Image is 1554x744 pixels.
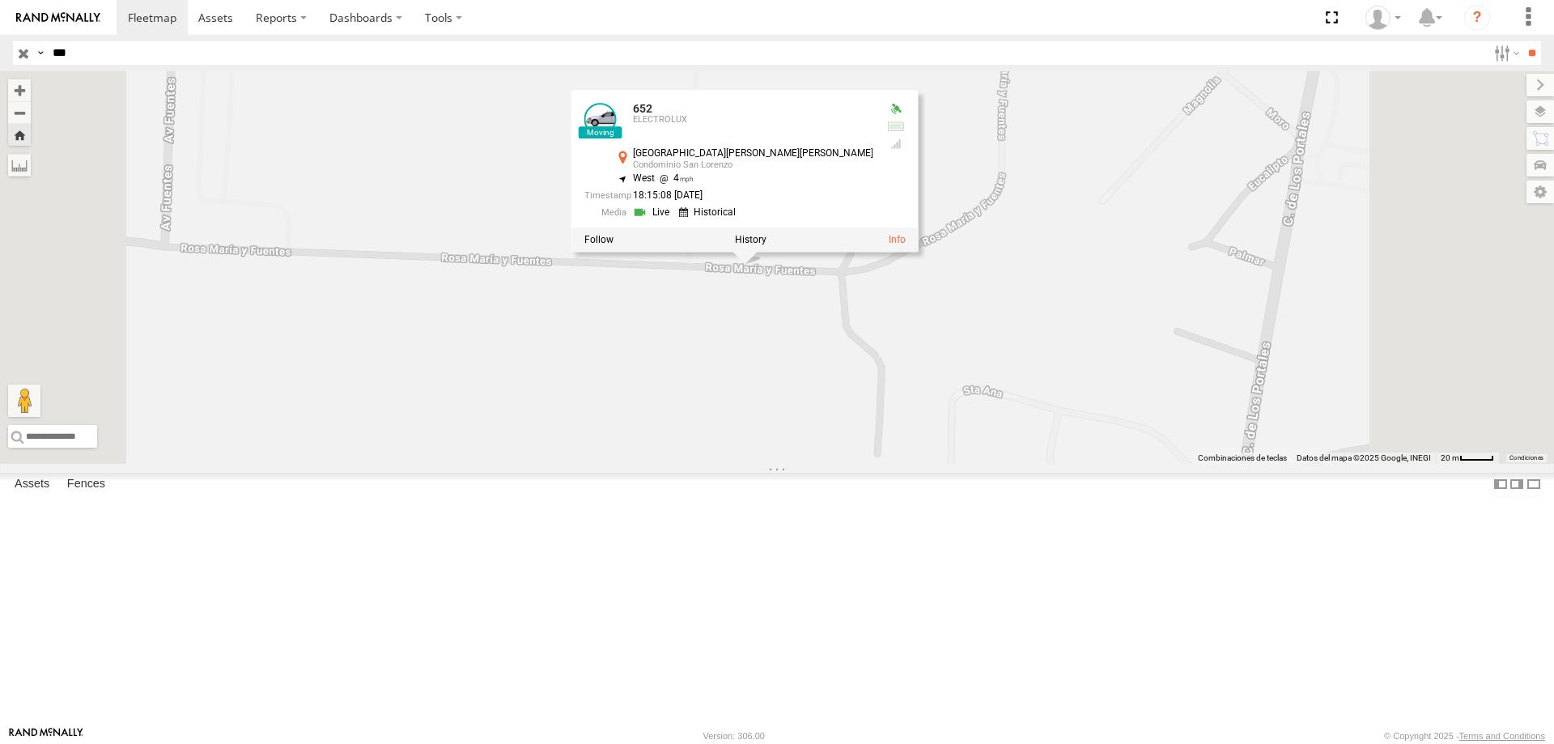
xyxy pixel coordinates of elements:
div: GSM Signal = 4 [886,138,906,151]
div: Version: 306.00 [703,731,765,741]
div: No battery health information received from this device. [886,120,906,133]
label: View Asset History [735,234,766,245]
label: Hide Summary Table [1526,473,1542,496]
div: [GEOGRAPHIC_DATA][PERSON_NAME][PERSON_NAME] [633,148,873,159]
i: ? [1464,5,1490,31]
div: Condominio San Lorenzo [633,160,873,170]
span: West [633,172,655,184]
label: Search Query [34,41,47,65]
label: Fences [59,473,113,495]
label: Dock Summary Table to the Right [1509,473,1525,496]
div: Valid GPS Fix [886,103,906,116]
img: rand-logo.svg [16,12,100,23]
label: Measure [8,154,31,176]
div: ELECTROLUX [633,115,873,125]
button: Arrastra el hombrecito naranja al mapa para abrir Street View [8,385,40,417]
button: Zoom Home [8,124,31,146]
a: 652 [633,102,652,115]
a: View Asset Details [584,103,617,135]
label: Dock Summary Table to the Left [1492,473,1509,496]
a: Terms and Conditions [1459,731,1545,741]
a: View Asset Details [889,234,906,245]
a: View Live Media Streams [633,205,674,220]
button: Zoom out [8,101,31,124]
div: © Copyright 2025 - [1384,731,1545,741]
a: View Historical Media Streams [679,205,741,220]
a: Condiciones (se abre en una nueva pestaña) [1509,455,1543,461]
span: 20 m [1441,453,1459,462]
a: Visit our Website [9,728,83,744]
button: Escala del mapa: 20 m por 39 píxeles [1436,453,1499,464]
div: MANUEL HERNANDEZ [1360,6,1407,30]
span: Datos del mapa ©2025 Google, INEGI [1297,453,1431,462]
label: Assets [6,473,57,495]
span: 4 [655,172,694,184]
div: Date/time of location update [584,190,873,201]
label: Search Filter Options [1488,41,1522,65]
button: Combinaciones de teclas [1198,453,1287,464]
label: Realtime tracking of Asset [584,234,614,245]
button: Zoom in [8,79,31,101]
label: Map Settings [1526,181,1554,203]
